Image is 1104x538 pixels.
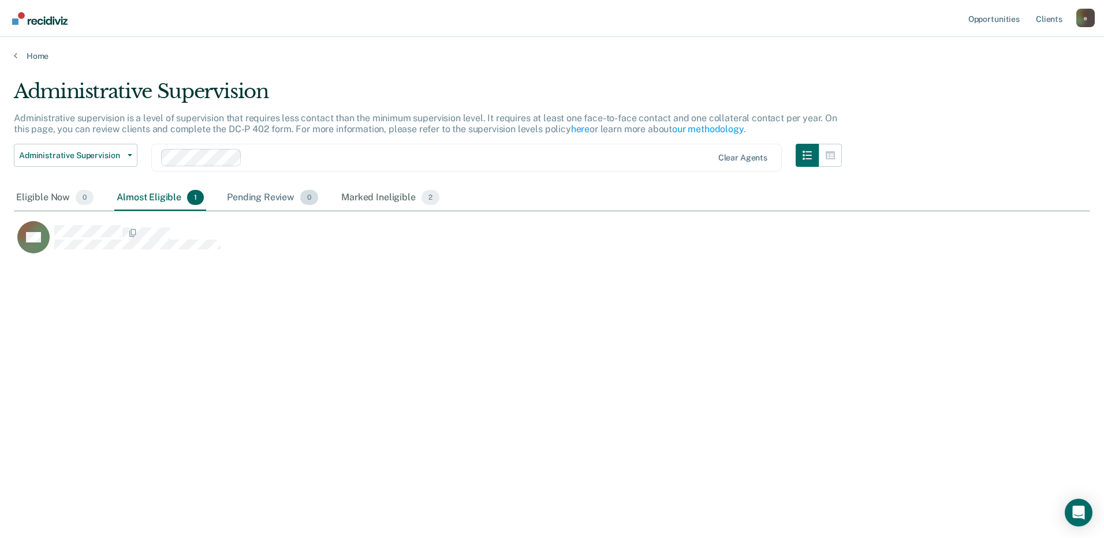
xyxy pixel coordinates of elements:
span: Administrative Supervision [19,151,123,160]
span: 0 [76,190,94,205]
div: Open Intercom Messenger [1065,499,1092,526]
a: our methodology [672,124,744,134]
div: Eligible Now0 [14,185,96,211]
div: CaseloadOpportunityCell-608LB [14,221,956,267]
button: Administrative Supervision [14,144,137,167]
div: Administrative Supervision [14,80,842,113]
a: here [571,124,590,134]
img: Recidiviz [12,12,68,25]
span: 0 [300,190,318,205]
div: Marked Ineligible2 [339,185,442,211]
div: Clear agents [718,153,767,163]
button: Profile dropdown button [1076,9,1095,27]
a: Home [14,51,1090,61]
p: Administrative supervision is a level of supervision that requires less contact than the minimum ... [14,113,837,134]
span: 1 [187,190,204,205]
div: Almost Eligible1 [114,185,206,211]
div: Pending Review0 [225,185,320,211]
span: 2 [422,190,439,205]
div: e [1076,9,1095,27]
